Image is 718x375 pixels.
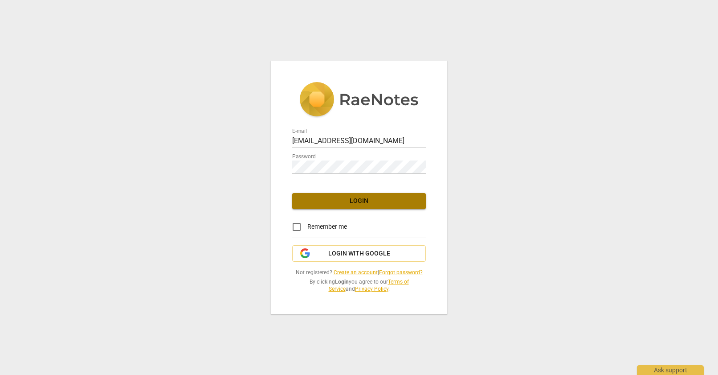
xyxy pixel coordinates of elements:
a: Forgot password? [379,269,423,276]
div: Ask support [637,365,704,375]
img: 5ac2273c67554f335776073100b6d88f.svg [299,82,419,119]
span: Login with Google [328,249,390,258]
label: E-mail [292,128,307,134]
button: Login [292,193,426,209]
a: Create an account [334,269,378,276]
button: Login with Google [292,245,426,262]
span: Not registered? | [292,269,426,276]
span: Login [299,197,419,206]
a: Terms of Service [329,279,409,293]
label: Password [292,154,316,159]
a: Privacy Policy [355,286,388,292]
b: Login [335,279,349,285]
span: By clicking you agree to our and . [292,278,426,293]
span: Remember me [307,222,347,231]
